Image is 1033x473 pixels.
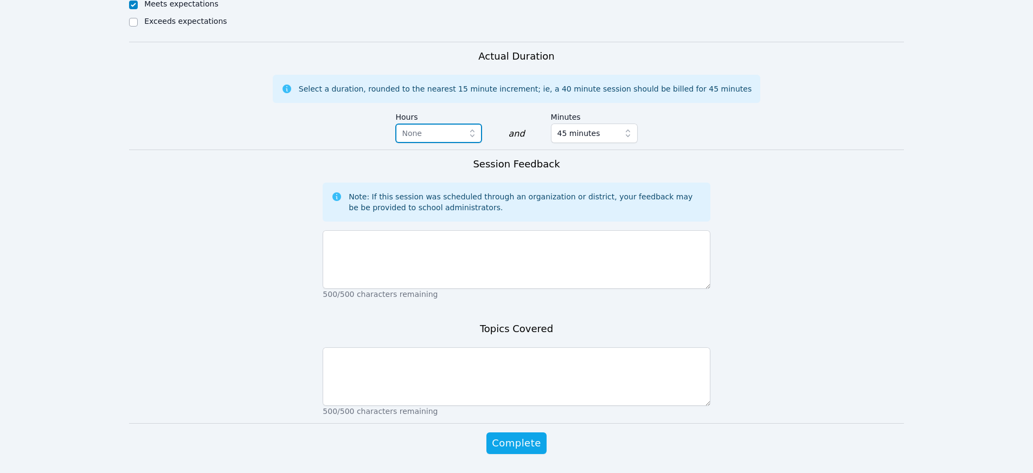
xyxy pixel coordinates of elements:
div: Select a duration, rounded to the nearest 15 minute increment; ie, a 40 minute session should be ... [299,83,752,94]
button: Complete [486,432,546,454]
label: Exceeds expectations [144,17,227,25]
div: and [508,127,524,140]
h3: Session Feedback [473,157,560,172]
button: 45 minutes [551,124,638,143]
label: Minutes [551,107,638,124]
span: Complete [492,436,541,451]
label: Hours [395,107,482,124]
button: None [395,124,482,143]
h3: Topics Covered [480,321,553,336]
p: 500/500 characters remaining [323,406,710,417]
div: Note: If this session was scheduled through an organization or district, your feedback may be be ... [349,191,701,213]
span: None [402,129,422,138]
p: 500/500 characters remaining [323,289,710,300]
span: 45 minutes [557,127,600,140]
h3: Actual Duration [478,49,554,64]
